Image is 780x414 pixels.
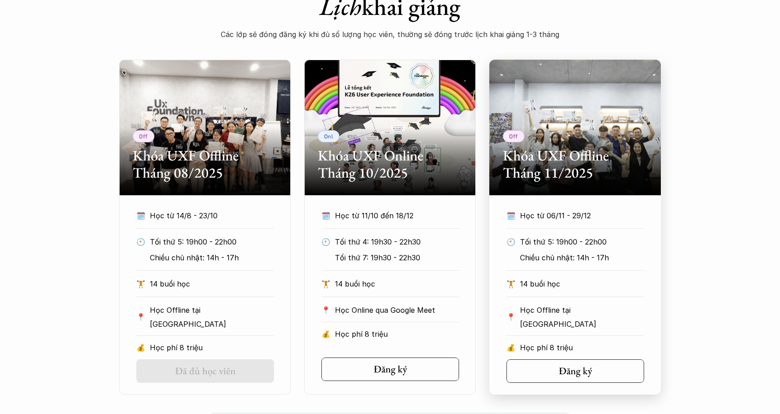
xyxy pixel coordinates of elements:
h2: Khóa UXF Offline Tháng 11/2025 [503,147,647,182]
p: Học phí 8 triệu [335,327,459,341]
p: Học từ 06/11 - 29/12 [520,209,627,222]
p: 🕙 [506,235,515,249]
p: Học Offline tại [GEOGRAPHIC_DATA] [150,303,274,331]
p: 📍 [321,306,330,315]
p: Tối thứ 5: 19h00 - 22h00 [520,235,644,249]
h2: Khóa UXF Online Tháng 10/2025 [318,147,462,182]
p: 📍 [506,313,515,321]
p: Học Offline tại [GEOGRAPHIC_DATA] [520,303,644,331]
p: Onl [324,133,334,139]
p: Học phí 8 triệu [520,341,644,354]
p: Học phí 8 triệu [150,341,274,354]
p: 🕙 [136,235,145,249]
p: 14 buổi học [520,277,644,291]
p: 🏋️ [136,277,145,291]
p: Tối thứ 5: 19h00 - 22h00 [150,235,274,249]
a: Đăng ký [506,359,644,383]
h2: Khóa UXF Offline Tháng 08/2025 [133,147,277,182]
p: 14 buổi học [335,277,459,291]
p: 💰 [506,341,515,354]
h5: Đăng ký [374,363,407,375]
p: Chiều chủ nhật: 14h - 17h [520,251,644,264]
p: Off [139,133,148,139]
p: Off [509,133,518,139]
p: Học từ 14/8 - 23/10 [150,209,257,222]
p: 🗓️ [136,209,145,222]
h5: Đăng ký [559,365,592,377]
p: 🗓️ [506,209,515,222]
h5: Đã đủ học viên [175,365,236,377]
p: 🏋️ [321,277,330,291]
p: 💰 [136,341,145,354]
p: 🕙 [321,235,330,249]
p: 📍 [136,313,145,321]
p: 💰 [321,327,330,341]
p: 14 buổi học [150,277,274,291]
p: Các lớp sẽ đóng đăng ký khi đủ số lượng học viên, thường sẽ đóng trước lịch khai giảng 1-3 tháng [209,28,571,41]
p: Chiều chủ nhật: 14h - 17h [150,251,274,264]
p: Tối thứ 7: 19h30 - 22h30 [335,251,459,264]
p: Tối thứ 4: 19h30 - 22h30 [335,235,459,249]
p: Học Online qua Google Meet [335,303,459,317]
p: Học từ 11/10 đến 18/12 [335,209,442,222]
p: 🗓️ [321,209,330,222]
p: 🏋️ [506,277,515,291]
a: Đăng ký [321,358,459,381]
